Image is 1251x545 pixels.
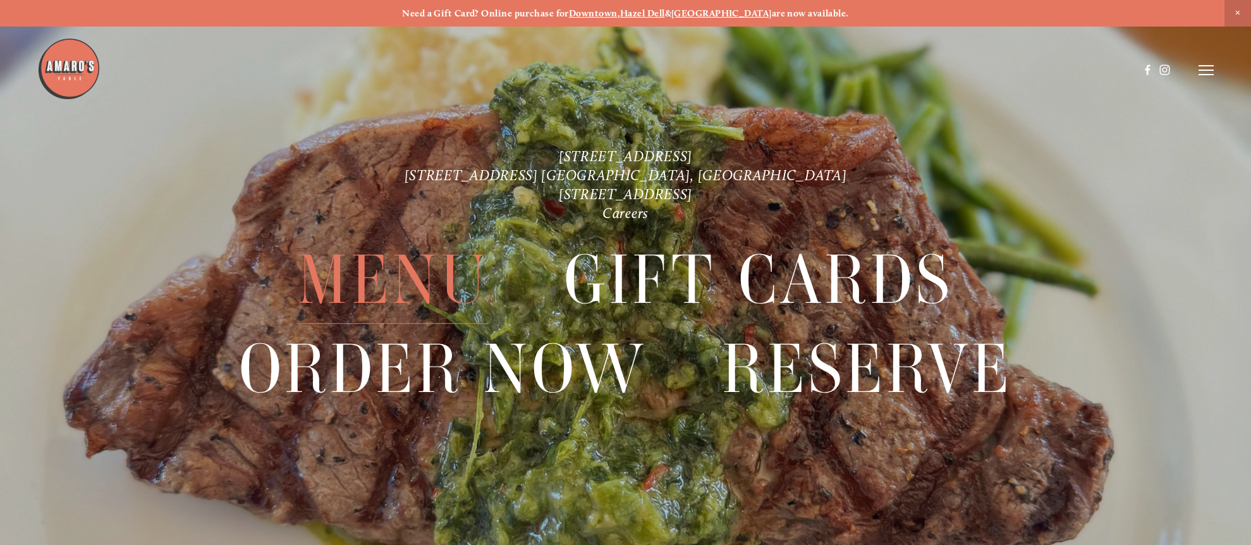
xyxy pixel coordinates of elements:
[569,8,618,19] a: Downtown
[671,8,772,19] a: [GEOGRAPHIC_DATA]
[559,185,692,203] a: [STREET_ADDRESS]
[298,236,489,324] a: Menu
[620,8,665,19] a: Hazel Dell
[239,325,647,413] span: Order Now
[665,8,671,19] strong: &
[564,236,953,324] a: Gift Cards
[772,8,849,19] strong: are now available.
[405,166,847,184] a: [STREET_ADDRESS] [GEOGRAPHIC_DATA], [GEOGRAPHIC_DATA]
[239,325,647,412] a: Order Now
[602,204,649,222] a: Careers
[618,8,620,19] strong: ,
[402,8,569,19] strong: Need a Gift Card? Online purchase for
[37,37,101,101] img: Amaro's Table
[559,147,692,165] a: [STREET_ADDRESS]
[722,325,1012,413] span: Reserve
[722,325,1012,412] a: Reserve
